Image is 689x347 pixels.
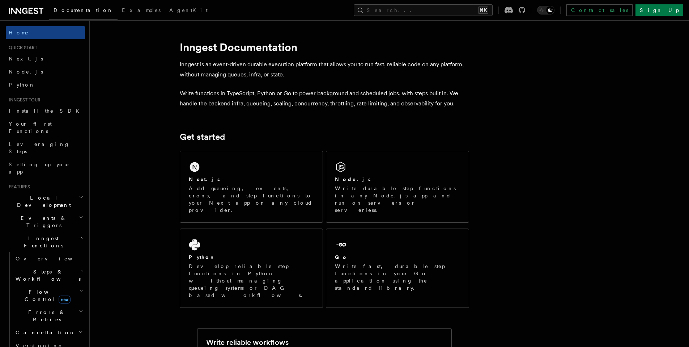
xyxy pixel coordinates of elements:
a: Python [6,78,85,91]
a: Get started [180,132,225,142]
span: Inngest Functions [6,235,78,249]
a: Next.js [6,52,85,65]
h1: Inngest Documentation [180,41,469,54]
span: Home [9,29,29,36]
span: Inngest tour [6,97,41,103]
a: Examples [118,2,165,20]
span: Python [9,82,35,88]
span: Setting up your app [9,162,71,175]
span: new [59,296,71,304]
a: Setting up your app [6,158,85,178]
span: Next.js [9,56,43,62]
p: Add queueing, events, crons, and step functions to your Next app on any cloud provider. [189,185,314,214]
span: Quick start [6,45,37,51]
span: Overview [16,256,90,262]
h2: Python [189,254,216,261]
a: Install the SDK [6,104,85,117]
span: Install the SDK [9,108,84,114]
p: Write durable step functions in any Node.js app and run on servers or serverless. [335,185,460,214]
p: Write fast, durable step functions in your Go application using the standard library. [335,263,460,292]
button: Flow Controlnew [13,285,85,306]
p: Inngest is an event-driven durable execution platform that allows you to run fast, reliable code ... [180,59,469,80]
a: GoWrite fast, durable step functions in your Go application using the standard library. [326,229,469,308]
button: Local Development [6,191,85,212]
h2: Node.js [335,176,371,183]
button: Inngest Functions [6,232,85,252]
span: Cancellation [13,329,75,336]
button: Toggle dark mode [537,6,554,14]
span: Flow Control [13,288,80,303]
a: Node.js [6,65,85,78]
span: Leveraging Steps [9,141,70,154]
a: Node.jsWrite durable step functions in any Node.js app and run on servers or serverless. [326,151,469,223]
span: Events & Triggers [6,214,79,229]
span: Steps & Workflows [13,268,81,283]
button: Events & Triggers [6,212,85,232]
a: Leveraging Steps [6,138,85,158]
p: Develop reliable step functions in Python without managing queueing systems or DAG based workflows. [189,263,314,299]
span: AgentKit [169,7,208,13]
span: Features [6,184,30,190]
h2: Next.js [189,176,220,183]
a: Your first Functions [6,117,85,138]
a: Sign Up [635,4,683,16]
span: Examples [122,7,161,13]
span: Local Development [6,194,79,209]
span: Node.js [9,69,43,75]
span: Errors & Retries [13,309,78,323]
button: Cancellation [13,326,85,339]
button: Search...⌘K [354,4,493,16]
a: AgentKit [165,2,212,20]
a: Overview [13,252,85,265]
a: Documentation [49,2,118,20]
h2: Go [335,254,348,261]
span: Your first Functions [9,121,52,134]
a: PythonDevelop reliable step functions in Python without managing queueing systems or DAG based wo... [180,229,323,308]
span: Documentation [54,7,113,13]
button: Errors & Retries [13,306,85,326]
button: Steps & Workflows [13,265,85,285]
a: Home [6,26,85,39]
kbd: ⌘K [478,7,488,14]
a: Next.jsAdd queueing, events, crons, and step functions to your Next app on any cloud provider. [180,151,323,223]
p: Write functions in TypeScript, Python or Go to power background and scheduled jobs, with steps bu... [180,88,469,109]
a: Contact sales [566,4,633,16]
